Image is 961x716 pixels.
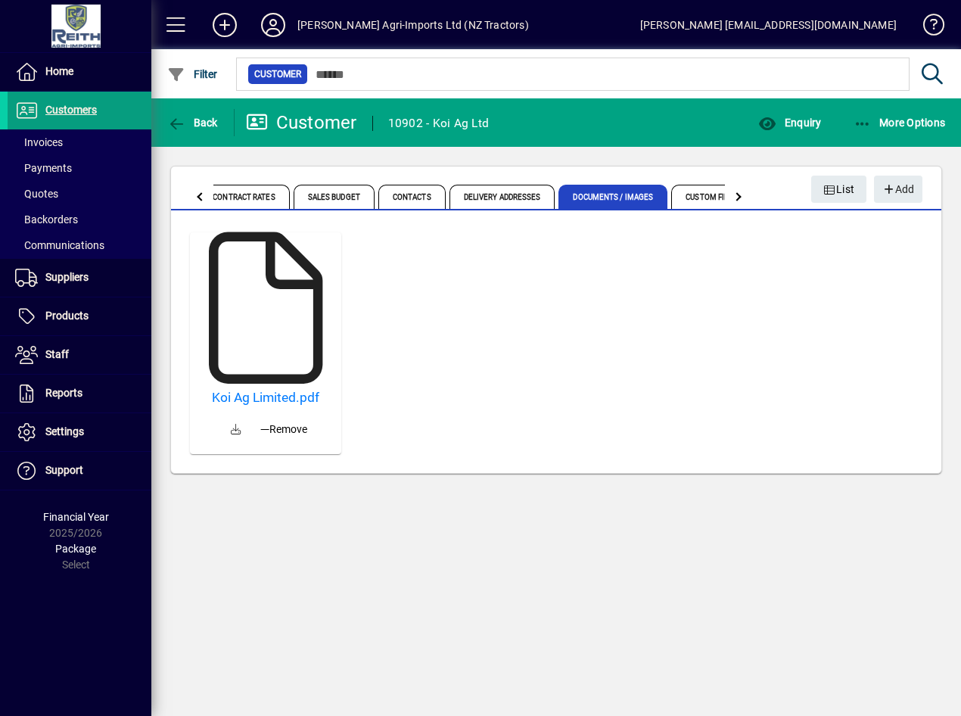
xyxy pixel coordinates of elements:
a: Reports [8,375,151,412]
span: Reports [45,387,82,399]
div: 10902 - Koi Ag Ltd [388,111,490,135]
span: Products [45,310,89,322]
span: Invoices [15,136,63,148]
span: Staff [45,348,69,360]
button: Filter [163,61,222,88]
a: Koi Ag Limited.pdf [196,390,335,406]
a: Support [8,452,151,490]
button: Profile [249,11,297,39]
span: Backorders [15,213,78,226]
span: Settings [45,425,84,437]
div: [PERSON_NAME] Agri-Imports Ltd (NZ Tractors) [297,13,529,37]
span: Sales Budget [294,185,375,209]
a: Suppliers [8,259,151,297]
span: More Options [854,117,946,129]
span: Home [45,65,73,77]
button: Remove [254,416,313,443]
span: Package [55,543,96,555]
a: Backorders [8,207,151,232]
span: Support [45,464,83,476]
span: Back [167,117,218,129]
span: Filter [167,68,218,80]
span: Suppliers [45,271,89,283]
a: Home [8,53,151,91]
span: Customer [254,67,301,82]
span: Communications [15,239,104,251]
a: Knowledge Base [912,3,942,52]
span: Custom Fields [671,185,756,209]
span: Contract Rates [198,185,289,209]
button: List [811,176,867,203]
app-page-header-button: Back [151,109,235,136]
span: Remove [260,422,307,437]
span: List [823,177,855,202]
button: Back [163,109,222,136]
a: Communications [8,232,151,258]
span: Financial Year [43,511,109,523]
span: Payments [15,162,72,174]
span: Quotes [15,188,58,200]
a: Staff [8,336,151,374]
div: Customer [246,111,357,135]
span: Delivery Addresses [449,185,555,209]
a: Payments [8,155,151,181]
a: Quotes [8,181,151,207]
a: Products [8,297,151,335]
span: Enquiry [758,117,821,129]
button: More Options [850,109,950,136]
span: Customers [45,104,97,116]
a: Settings [8,413,151,451]
button: Enquiry [754,109,825,136]
button: Add [201,11,249,39]
div: [PERSON_NAME] [EMAIL_ADDRESS][DOMAIN_NAME] [640,13,897,37]
a: Download [218,412,254,448]
a: Invoices [8,129,151,155]
span: Contacts [378,185,446,209]
span: Add [882,177,914,202]
span: Documents / Images [558,185,667,209]
button: Add [874,176,922,203]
